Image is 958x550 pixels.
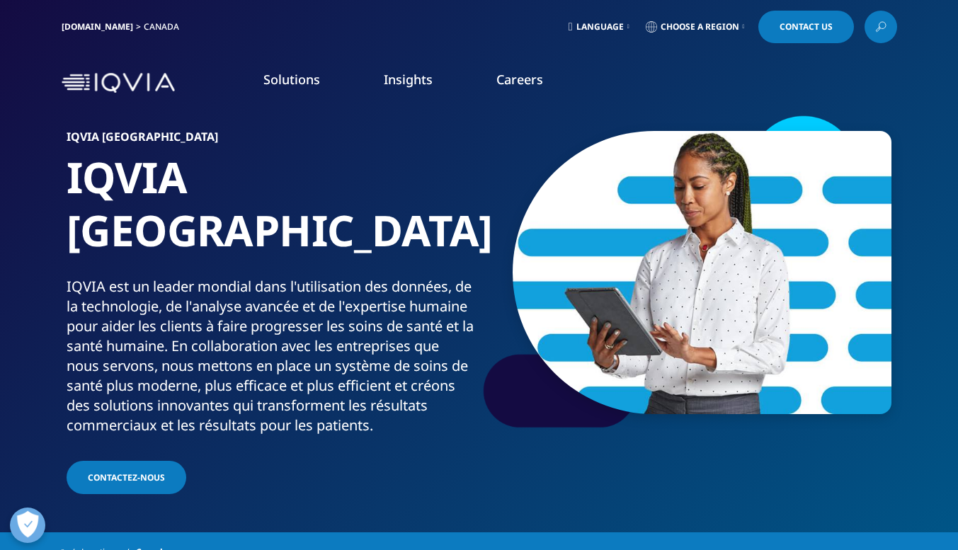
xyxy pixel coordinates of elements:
[513,131,891,414] img: 9_rbuportraitoption.jpg
[758,11,854,43] a: Contact Us
[661,21,739,33] span: Choose a Region
[496,71,543,88] a: Careers
[10,508,45,543] button: Ouvrir le centre de préférences
[144,21,185,33] div: Canada
[67,131,474,151] h6: IQVIA [GEOGRAPHIC_DATA]
[780,23,833,31] span: Contact Us
[576,21,624,33] span: Language
[67,151,474,277] h1: IQVIA [GEOGRAPHIC_DATA]
[67,277,474,435] div: IQVIA est un leader mondial dans l'utilisation des données, de la technologie, de l'analyse avanc...
[384,71,433,88] a: Insights
[62,21,133,33] a: [DOMAIN_NAME]
[67,461,186,494] a: Contactez-Nous
[88,471,165,483] span: Contactez-Nous
[181,50,897,116] nav: Primary
[263,71,320,88] a: Solutions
